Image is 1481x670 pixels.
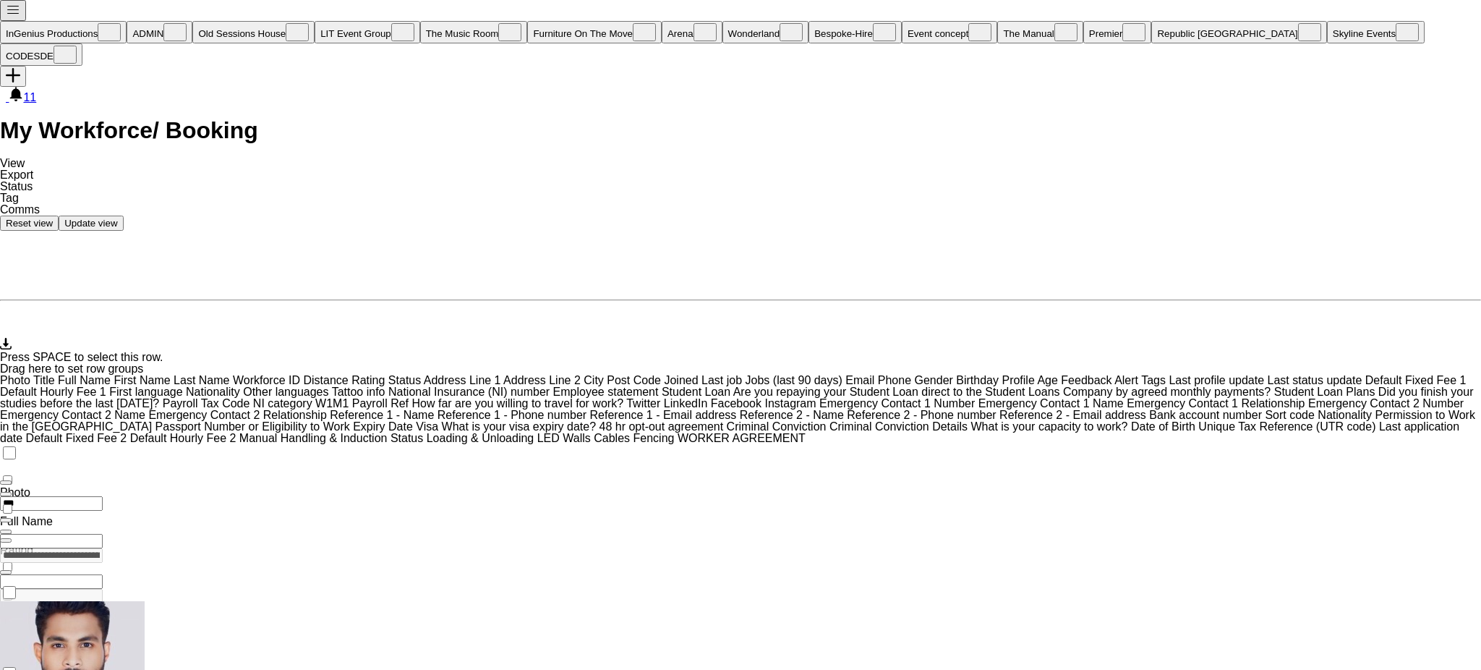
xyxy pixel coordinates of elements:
span: Rating [351,374,385,386]
span: Facebook [711,397,761,410]
span: Reference 2 - Email address. Press DELETE to remove [999,409,1149,421]
span: WORKER AGREEMENT. Press DELETE to remove [678,432,806,444]
span: Jobs (last 90 days) [746,374,842,386]
span: Criminal Conviction Details. Press DELETE to remove [829,420,971,433]
span: Reference 1 - Email address [590,409,737,421]
span: Employee statement [553,386,659,398]
span: NI category. Press DELETE to remove [253,397,315,410]
span: Default Fixed Fee 2 [26,432,127,444]
button: Skyline Events [1327,21,1425,43]
span: Address Line 2 [503,374,581,386]
span: Payroll Ref. Press DELETE to remove [352,397,412,410]
span: Payroll Tax Code [163,397,250,410]
span: Reference 1 - Phone number [438,409,586,421]
span: Facebook. Press DELETE to remove [711,397,765,410]
span: 11 [23,91,36,103]
span: Tattoo info. Press DELETE to remove [332,386,388,398]
button: Premier [1083,21,1152,43]
span: Jobs (last 90 days). Press DELETE to remove [746,374,846,386]
span: Joined [664,374,698,386]
span: Emergency Contact 2 Relationship [148,409,326,421]
span: How far are you willing to travel for work? [411,397,623,410]
span: Cables [594,432,630,444]
span: NI category [253,397,312,410]
a: 11 [9,91,36,103]
span: Title [33,374,55,386]
span: Passport Number or Eligibility to Work Expiry Date [155,420,413,433]
button: Bespoke-Hire [808,21,902,43]
button: Wonderland [722,21,809,43]
span: Emergency Contact 2 Number [1308,397,1464,410]
span: Address Line 1. Press DELETE to remove [424,374,503,386]
span: Reference 2 - Name [740,409,844,421]
span: Student Loan. Press DELETE to remove [662,386,733,398]
span: Nationality. Press DELETE to remove [1318,409,1375,421]
span: Fencing. Press DELETE to remove [633,432,678,444]
span: Emergency Contact 2 Relationship. Press DELETE to remove [148,409,330,421]
span: Booking [153,117,258,143]
span: Gender. Press DELETE to remove [914,374,956,386]
span: First language. Press DELETE to remove [109,386,186,398]
span: Profile [1002,374,1034,386]
span: Student Loan Plans. Press DELETE to remove [1274,386,1378,398]
span: National Insurance (NI) number [388,386,550,398]
span: Age. Press DELETE to remove [1037,374,1061,386]
span: Last status update [1268,374,1362,386]
span: Profile. Press DELETE to remove [1002,374,1037,386]
iframe: Chat Widget [1409,601,1481,670]
span: 48 hr opt-out agreement. Press DELETE to remove [599,420,726,433]
button: The Manual [997,21,1083,43]
span: Criminal Conviction. Press DELETE to remove [727,420,829,433]
span: Twitter. Press DELETE to remove [626,397,664,410]
span: Emergency Contact 1 Number [819,397,975,410]
span: City. Press DELETE to remove [584,374,607,386]
span: Full Name [58,374,111,386]
span: Reference 1 - Name. Press DELETE to remove [330,409,438,421]
span: Instagram. Press DELETE to remove [764,397,819,410]
span: Full Name. Press DELETE to remove [58,374,114,386]
span: Nationality [1318,409,1372,421]
span: Default Fixed Fee 2. Press DELETE to remove [26,432,130,444]
span: Bank account number [1149,409,1262,421]
span: Nationality. Press DELETE to remove [186,386,243,398]
span: Distance [303,374,348,386]
span: Status [388,374,421,386]
span: Workforce ID. Press DELETE to remove [233,374,304,386]
span: Instagram [764,397,816,410]
span: Emergency Contact 1 Relationship. Press DELETE to remove [1127,397,1308,410]
span: Last profile update [1169,374,1264,386]
span: Default Fixed Fee 1. Press DELETE to remove [1365,374,1467,386]
button: LIT Event Group [315,21,420,43]
span: Emergency Contact 2 Number. Press DELETE to remove [1308,397,1464,410]
span: Default Hourly Fee 2. Press DELETE to remove [130,432,239,444]
span: Visa. Press DELETE to remove [416,420,441,433]
span: Rating. Press DELETE to remove [351,374,388,386]
span: Are you repaying your Student Loan direct to the Student Loans Company by agreed monthly payments? [733,386,1271,398]
span: Loading & Unloading [427,432,534,444]
button: Arena [662,21,722,43]
span: Joined. Press DELETE to remove [664,374,701,386]
span: Address Line 1 [424,374,501,386]
span: What is your visa expiry date?. Press DELETE to remove [442,420,599,433]
span: Reference 1 - Email address. Press DELETE to remove [590,409,740,421]
span: Distance. Press DELETE to remove [303,374,351,386]
span: Bank account number. Press DELETE to remove [1149,409,1265,421]
span: Default Hourly Fee 2 [130,432,236,444]
span: Address Line 2. Press DELETE to remove [503,374,584,386]
span: Email [845,374,874,386]
span: W1M1. Press DELETE to remove [315,397,352,410]
span: Criminal Conviction Details [829,420,968,433]
span: National Insurance (NI) number. Press DELETE to remove [388,386,553,398]
button: ADMIN [127,21,192,43]
span: Other languages. Press DELETE to remove [243,386,331,398]
span: Date of Birth [1131,420,1195,433]
button: Republic [GEOGRAPHIC_DATA] [1151,21,1326,43]
span: Reference 2 - Name. Press DELETE to remove [740,409,848,421]
span: City [584,374,604,386]
span: LinkedIn [664,397,708,410]
span: Workforce ID [233,374,300,386]
span: 48 hr opt-out agreement [599,420,723,433]
button: Event concept [902,21,997,43]
button: Furniture On The Move [527,21,662,43]
span: Birthday. Press DELETE to remove [956,374,1002,386]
